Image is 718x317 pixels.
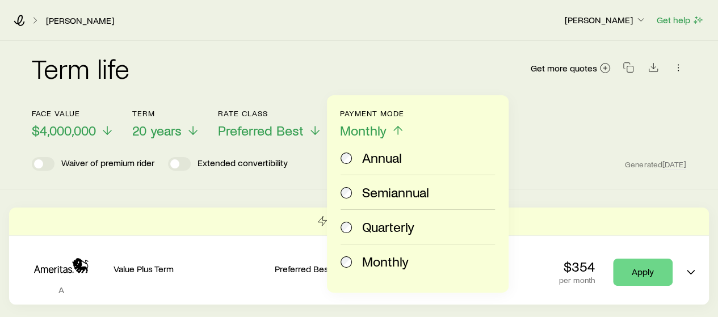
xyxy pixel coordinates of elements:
[531,64,597,73] span: Get more quotes
[564,14,647,27] button: [PERSON_NAME]
[198,157,288,171] p: Extended convertibility
[114,263,266,274] p: Value Plus Term
[559,276,595,285] p: per month
[565,14,646,26] p: [PERSON_NAME]
[132,109,200,118] p: Term
[645,64,661,75] a: Download CSV
[61,157,154,171] p: Waiver of premium rider
[656,14,704,27] button: Get help
[662,159,686,170] span: [DATE]
[340,109,405,139] button: Payment ModeMonthly
[275,263,389,274] p: Preferred Best
[559,259,595,274] p: $354
[340,109,405,118] p: Payment Mode
[218,109,322,118] p: Rate Class
[32,109,114,118] p: Face value
[218,122,304,138] span: Preferred Best
[625,159,686,170] span: Generated
[9,208,709,305] div: Term quotes
[132,122,182,138] span: 20 years
[32,122,96,138] span: $4,000,000
[45,15,115,26] a: [PERSON_NAME]
[613,259,673,286] a: Apply
[18,284,104,295] p: A
[32,54,129,82] h2: Term life
[530,62,611,75] a: Get more quotes
[218,109,322,139] button: Rate ClassPreferred Best
[32,109,114,139] button: Face value$4,000,000
[132,109,200,139] button: Term20 years
[340,122,387,138] span: Monthly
